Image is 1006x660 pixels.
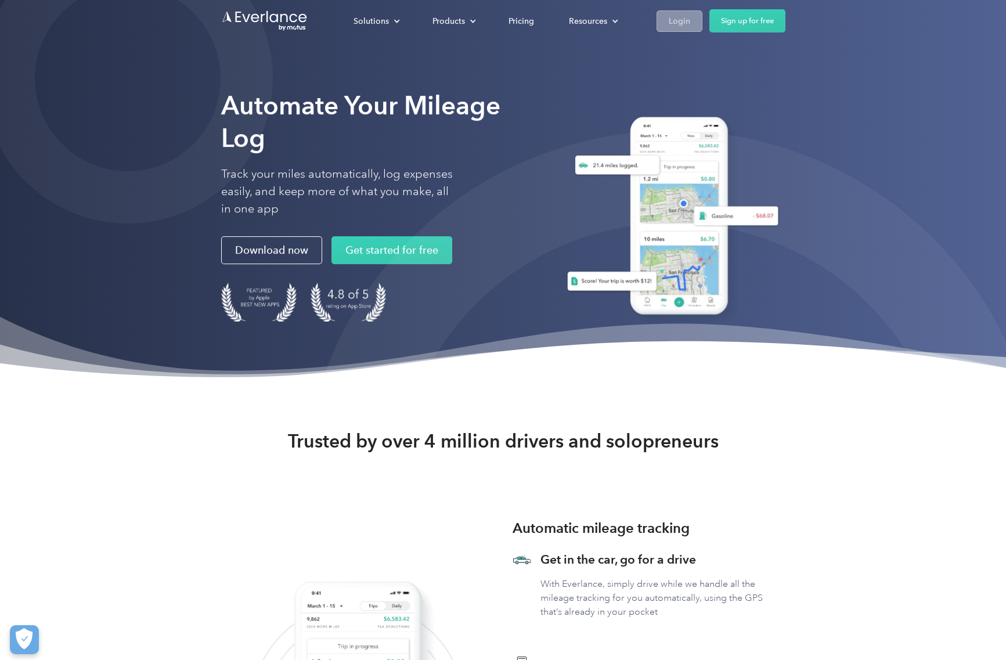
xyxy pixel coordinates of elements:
[540,551,785,568] h3: Get in the car, go for a drive
[569,14,607,28] div: Resources
[421,11,485,31] div: Products
[669,14,690,28] div: Login
[221,10,308,32] a: Go to homepage
[342,11,409,31] div: Solutions
[497,11,546,31] a: Pricing
[10,625,39,654] button: Cookies Settings
[221,236,322,264] a: Download now
[221,283,297,322] img: Badge for Featured by Apple Best New Apps
[509,14,534,28] div: Pricing
[657,10,702,32] a: Login
[540,577,785,619] p: With Everlance, simply drive while we handle all the mileage tracking for you automatically, usin...
[513,518,690,539] h3: Automatic mileage tracking
[221,165,453,218] p: Track your miles automatically, log expenses easily, and keep more of what you make, all in one app
[553,108,785,328] img: Everlance, mileage tracker app, expense tracking app
[288,430,719,453] strong: Trusted by over 4 million drivers and solopreneurs
[221,90,500,153] strong: Automate Your Mileage Log
[331,236,452,264] a: Get started for free
[432,14,465,28] div: Products
[311,283,386,322] img: 4.9 out of 5 stars on the app store
[557,11,628,31] div: Resources
[709,9,785,33] a: Sign up for free
[354,14,389,28] div: Solutions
